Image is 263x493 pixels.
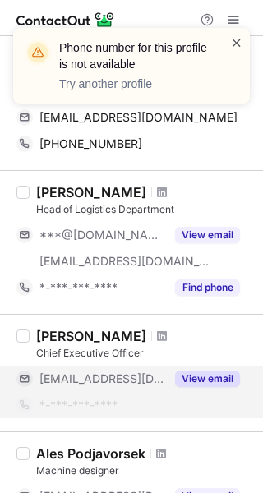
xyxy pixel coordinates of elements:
[36,463,253,478] div: Machine designer
[175,279,240,296] button: Reveal Button
[39,254,210,269] span: [EMAIL_ADDRESS][DOMAIN_NAME]
[16,10,115,30] img: ContactOut v5.3.10
[175,371,240,387] button: Reveal Button
[39,371,165,386] span: [EMAIL_ADDRESS][DOMAIN_NAME]
[36,328,146,344] div: [PERSON_NAME]
[25,39,51,66] img: warning
[59,76,210,92] p: Try another profile
[39,136,142,151] span: [PHONE_NUMBER]
[175,227,240,243] button: Reveal Button
[36,445,145,462] div: Ales Podjavorsek
[36,184,146,200] div: [PERSON_NAME]
[36,346,253,361] div: Chief Executive Officer
[36,202,253,217] div: Head of Logistics Department
[39,228,165,242] span: ***@[DOMAIN_NAME]
[59,39,210,72] header: Phone number for this profile is not available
